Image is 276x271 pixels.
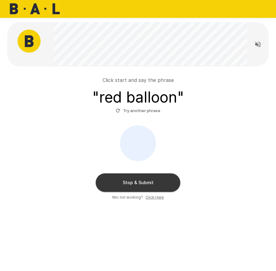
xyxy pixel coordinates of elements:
[92,89,184,106] h3: " red balloon "
[114,106,162,115] button: Try another phrase
[146,195,164,200] u: Click Here
[18,30,41,53] img: bal_avatar.png
[252,38,264,51] button: Read questions aloud
[112,194,143,200] span: Mic not working?
[102,76,174,84] p: Click start and say the phrase
[96,173,180,192] button: Stop & Submit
